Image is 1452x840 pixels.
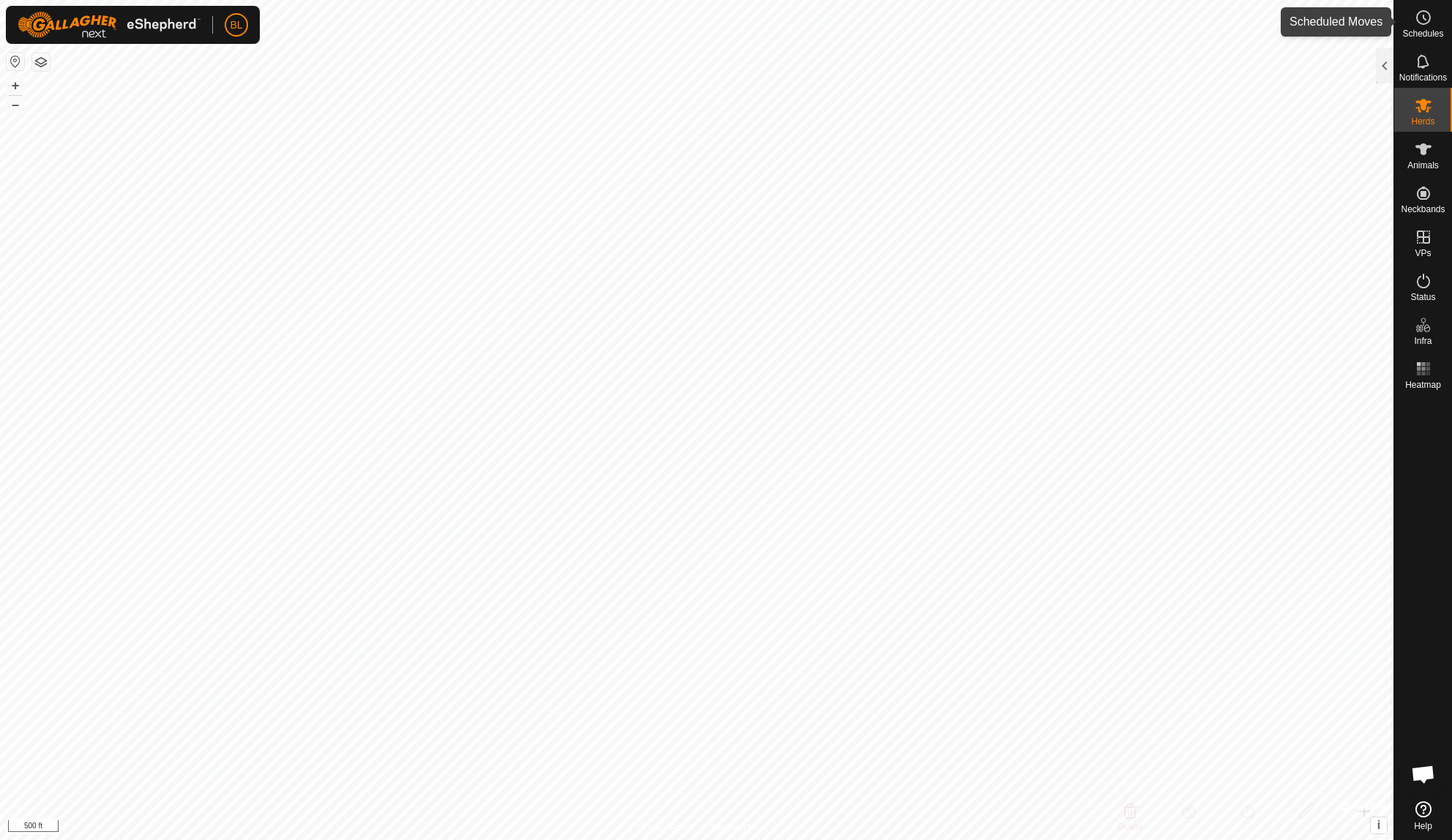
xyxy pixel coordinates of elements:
span: Schedules [1402,29,1443,38]
span: VPs [1415,249,1431,258]
button: – [7,96,24,113]
img: Gallagher Logo [18,12,201,38]
button: Map Layers [32,53,50,71]
a: Help [1394,795,1452,836]
div: Open chat [1402,752,1445,796]
button: Reset Map [7,53,24,70]
span: Herds [1411,117,1434,126]
span: Animals [1407,161,1439,170]
a: Privacy Policy [639,821,694,834]
span: BL [230,18,242,33]
span: Neckbands [1401,205,1445,214]
span: Notifications [1399,73,1447,82]
span: Help [1414,822,1432,830]
span: Status [1410,293,1435,301]
span: Heatmap [1405,380,1441,389]
span: Infra [1414,337,1432,345]
a: Contact Us [711,821,755,834]
button: i [1371,817,1387,833]
span: i [1377,819,1380,831]
button: + [7,77,24,94]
